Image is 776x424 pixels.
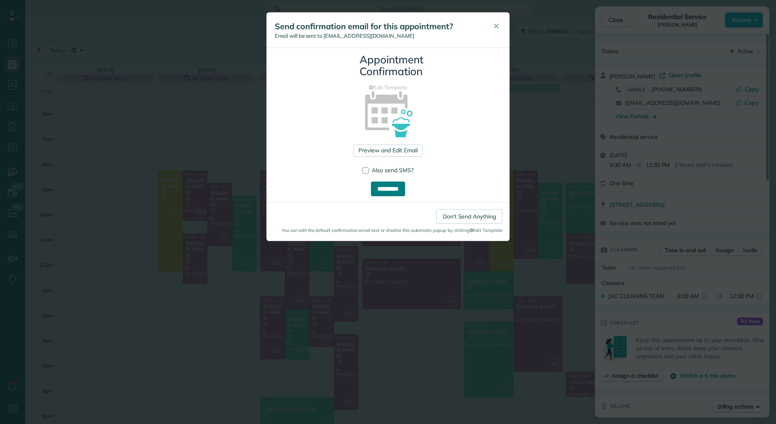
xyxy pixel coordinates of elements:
h5: Send confirmation email for this appointment? [275,21,482,32]
span: Also send SMS? [372,167,414,174]
h3: Appointment Confirmation [360,54,416,77]
img: appointment_confirmation_icon-141e34405f88b12ade42628e8c248340957700ab75a12ae832a8710e9b578dc5.png [352,77,425,149]
small: You can edit the default confirmation email text or disable this automatic popup by clicking Edit... [274,227,502,234]
a: Don't Send Anything [436,209,502,224]
a: Edit Template [273,84,503,91]
span: Email will be sent to [EMAIL_ADDRESS][DOMAIN_NAME] [275,32,414,39]
a: Preview and Edit Email [354,145,422,157]
span: ✕ [493,22,499,31]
